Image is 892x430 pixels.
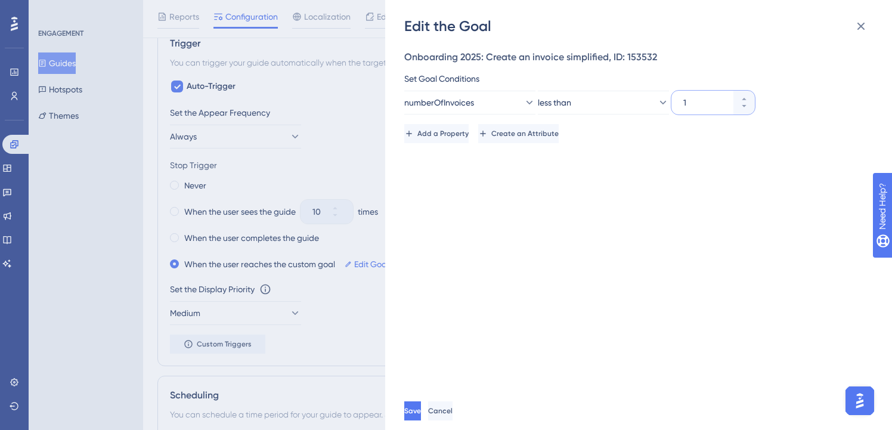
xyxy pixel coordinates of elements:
button: Save [404,401,421,420]
div: Onboarding 2025: Create an invoice simplified, ID: 153532 [404,50,866,64]
button: Cancel [428,401,453,420]
span: Need Help? [28,3,75,17]
button: numberOfInvoices [404,91,535,115]
span: less than [538,95,571,110]
span: Save [404,406,421,416]
iframe: UserGuiding AI Assistant Launcher [842,383,878,419]
span: Add a Property [417,129,469,138]
span: Create an Attribute [491,129,559,138]
span: numberOfInvoices [404,95,474,110]
button: Create an Attribute [478,124,559,143]
button: less than [538,91,669,115]
div: Set Goal Conditions [404,72,866,86]
span: Cancel [428,406,453,416]
button: Add a Property [404,124,469,143]
div: Edit the Goal [404,17,875,36]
